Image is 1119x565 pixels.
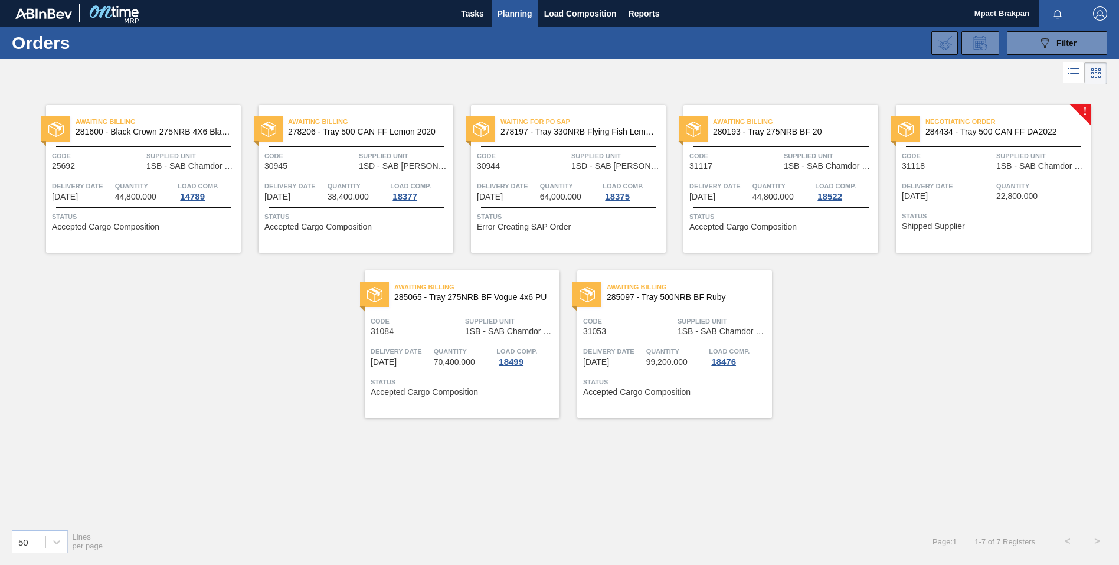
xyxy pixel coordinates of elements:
span: Code [477,150,568,162]
a: Load Comp.18476 [709,345,769,367]
span: 01/20/2025 [52,192,78,201]
span: 38,400.000 [328,192,369,201]
span: Supplied Unit [996,150,1088,162]
img: status [473,122,489,137]
span: Quantity [328,180,388,192]
span: Page : 1 [933,537,957,546]
span: 1SD - SAB Rosslyn Brewery [359,162,450,171]
span: 99,200.000 [646,358,688,367]
span: 1SB - SAB Chamdor Brewery [784,162,875,171]
a: !statusNegotiating Order284434 - Tray 500 CAN FF DA2022Code31118Supplied Unit1SB - SAB Chamdor Br... [878,105,1091,253]
span: 22,800.000 [996,192,1038,201]
span: Status [477,211,663,223]
a: Load Comp.18499 [496,345,557,367]
span: 1SB - SAB Chamdor Brewery [678,327,769,336]
h1: Orders [12,36,188,50]
span: Accepted Cargo Composition [264,223,372,231]
span: 1SB - SAB Chamdor Brewery [996,162,1088,171]
span: Supplied Unit [359,150,450,162]
span: 1SB - SAB Chamdor Brewery [465,327,557,336]
span: Code [264,150,356,162]
span: Filter [1056,38,1077,48]
span: Delivery Date [52,180,112,192]
span: Accepted Cargo Composition [583,388,691,397]
span: 284434 - Tray 500 CAN FF DA2022 [925,128,1081,136]
span: Awaiting Billing [288,116,453,128]
span: 280193 - Tray 275NRB BF 20 [713,128,869,136]
span: Code [52,150,143,162]
img: status [367,287,382,302]
span: Delivery Date [371,345,431,357]
span: Code [583,315,675,327]
img: status [898,122,914,137]
button: < [1053,527,1082,556]
img: Logout [1093,6,1107,21]
span: 30944 [477,162,500,171]
span: Supplied Unit [678,315,769,327]
span: 08/29/2025 [902,192,928,201]
img: TNhmsLtSVTkK8tSr43FrP2fwEKptu5GPRR3wAAAABJRU5ErkJggg== [15,8,72,19]
span: 285097 - Tray 500NRB BF Ruby [607,293,763,302]
span: 44,800.000 [752,192,794,201]
span: Supplied Unit [784,150,875,162]
a: statusAwaiting Billing278206 - Tray 500 CAN FF Lemon 2020Code30945Supplied Unit1SD - SAB [PERSON_... [241,105,453,253]
span: Reports [629,6,660,21]
span: Accepted Cargo Composition [52,223,159,231]
span: 1SD - SAB Rosslyn Brewery [571,162,663,171]
span: Awaiting Billing [607,281,772,293]
button: > [1082,527,1112,556]
a: statusAwaiting Billing280193 - Tray 275NRB BF 20Code31117Supplied Unit1SB - SAB Chamdor BreweryDe... [666,105,878,253]
img: status [686,122,701,137]
div: 18377 [390,192,420,201]
img: status [580,287,595,302]
span: 31053 [583,327,606,336]
div: Order Review Request [961,31,999,55]
span: Status [902,210,1088,222]
span: 278197 - Tray 330NRB Flying Fish Lemon (2020) [500,128,656,136]
span: Accepted Cargo Composition [689,223,797,231]
span: Code [689,150,781,162]
span: Status [583,376,769,388]
button: Filter [1007,31,1107,55]
div: Import Order Negotiation [931,31,958,55]
span: Awaiting Billing [713,116,878,128]
span: Awaiting Billing [394,281,559,293]
a: statusAwaiting Billing285065 - Tray 275NRB BF Vogue 4x6 PUCode31084Supplied Unit1SB - SAB Chamdor... [347,270,559,418]
a: Load Comp.14789 [178,180,238,201]
span: Quantity [115,180,175,192]
span: 31118 [902,162,925,171]
div: Card Vision [1085,62,1107,84]
span: Load Comp. [709,345,750,357]
span: 278206 - Tray 500 CAN FF Lemon 2020 [288,128,444,136]
span: 25692 [52,162,75,171]
span: Negotiating Order [925,116,1091,128]
span: Supplied Unit [465,315,557,327]
img: status [261,122,276,137]
div: 18375 [603,192,632,201]
span: 285065 - Tray 275NRB BF Vogue 4x6 PU [394,293,550,302]
span: Code [371,315,462,327]
a: statusWaiting for PO SAP278197 - Tray 330NRB Flying Fish Lemon (2020)Code30944Supplied Unit1SD - ... [453,105,666,253]
span: Status [689,211,875,223]
span: Waiting for PO SAP [500,116,666,128]
span: 1 - 7 of 7 Registers [974,537,1035,546]
a: Load Comp.18377 [390,180,450,201]
span: 44,800.000 [115,192,156,201]
span: 64,000.000 [540,192,581,201]
span: 09/02/2025 [583,358,609,367]
a: statusAwaiting Billing285097 - Tray 500NRB BF RubyCode31053Supplied Unit1SB - SAB Chamdor Brewery... [559,270,772,418]
span: Quantity [540,180,600,192]
span: Load Comp. [390,180,431,192]
a: Load Comp.18375 [603,180,663,201]
a: Load Comp.18522 [815,180,875,201]
span: Load Composition [544,6,617,21]
span: Status [371,376,557,388]
span: Delivery Date [689,180,750,192]
span: Shipped Supplier [902,222,965,231]
span: Lines per page [73,533,103,550]
span: Load Comp. [815,180,856,192]
span: Quantity [434,345,494,357]
span: Delivery Date [477,180,537,192]
span: 08/29/2025 [371,358,397,367]
span: Quantity [752,180,813,192]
